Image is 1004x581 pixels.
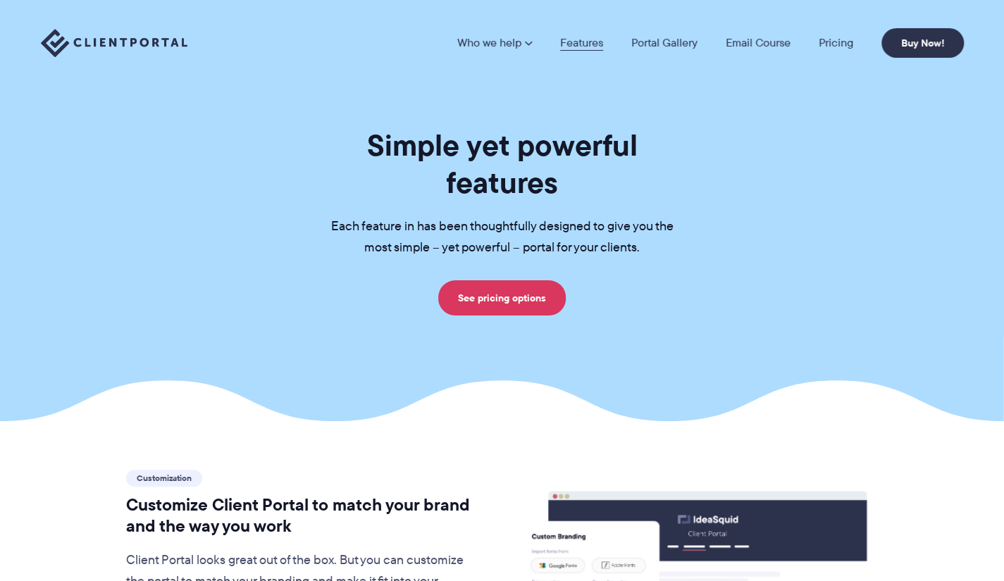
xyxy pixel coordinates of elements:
h1: Simple yet powerful features [309,127,696,201]
a: Who we help [457,37,532,49]
a: Features [560,37,603,49]
a: Buy Now! [881,28,964,58]
a: Email Course [726,37,791,49]
a: See pricing options [438,280,566,316]
span: Customization [126,470,202,487]
h2: Customize Client Portal to match your brand and the way you work [126,494,482,537]
a: Portal Gallery [631,37,698,49]
p: Each feature in has been thoughtfully designed to give you the most simple – yet powerful – porta... [309,216,696,258]
a: Pricing [819,37,853,49]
